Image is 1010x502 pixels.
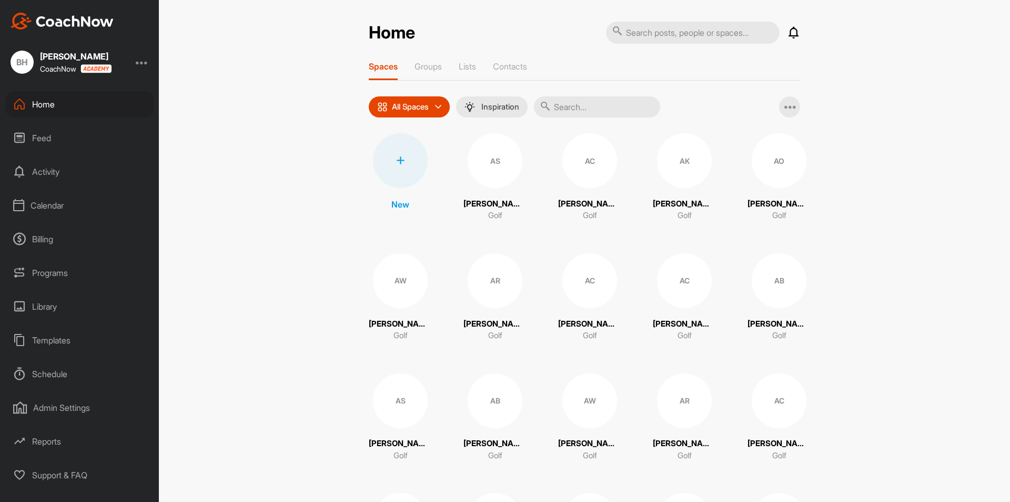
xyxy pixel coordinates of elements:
[6,361,154,387] div: Schedule
[6,327,154,353] div: Templates
[558,373,621,462] a: AW[PERSON_NAME]Golf
[583,450,597,462] p: Golf
[748,438,811,450] p: [PERSON_NAME]
[80,64,112,73] img: CoachNow acadmey
[488,330,502,342] p: Golf
[11,51,34,74] div: BH
[606,22,780,44] input: Search posts, people or spaces...
[369,373,432,462] a: AS[PERSON_NAME]Golf
[558,198,621,210] p: [PERSON_NAME]
[678,330,692,342] p: Golf
[415,61,442,72] p: Groups
[463,198,527,210] p: [PERSON_NAME]
[463,373,527,462] a: AB[PERSON_NAME]Golf
[488,450,502,462] p: Golf
[391,198,409,211] p: New
[40,52,112,61] div: [PERSON_NAME]
[748,133,811,222] a: AO[PERSON_NAME]Golf
[463,253,527,342] a: AR[PERSON_NAME]Golf
[752,133,806,188] div: AO
[748,373,811,462] a: AC[PERSON_NAME]Golf
[653,318,716,330] p: [PERSON_NAME]
[481,103,519,111] p: Inspiration
[752,253,806,308] div: AB
[459,61,476,72] p: Lists
[678,450,692,462] p: Golf
[392,103,429,111] p: All Spaces
[653,373,716,462] a: AR[PERSON_NAME]Golf
[488,210,502,222] p: Golf
[653,198,716,210] p: [PERSON_NAME]
[748,253,811,342] a: AB[PERSON_NAME]Golf
[558,253,621,342] a: AC[PERSON_NAME]Golf
[562,373,617,428] div: AW
[678,210,692,222] p: Golf
[558,133,621,222] a: AC[PERSON_NAME]Golf
[558,318,621,330] p: [PERSON_NAME]
[6,226,154,252] div: Billing
[6,428,154,455] div: Reports
[373,373,428,428] div: AS
[377,102,388,112] img: icon
[562,253,617,308] div: AC
[468,373,522,428] div: AB
[748,318,811,330] p: [PERSON_NAME]
[369,23,415,43] h2: Home
[393,450,408,462] p: Golf
[534,96,660,117] input: Search...
[393,330,408,342] p: Golf
[772,210,786,222] p: Golf
[583,330,597,342] p: Golf
[6,395,154,421] div: Admin Settings
[468,133,522,188] div: AS
[772,450,786,462] p: Golf
[6,260,154,286] div: Programs
[464,102,475,112] img: menuIcon
[6,462,154,488] div: Support & FAQ
[657,133,712,188] div: AK
[657,373,712,428] div: AR
[468,253,522,308] div: AR
[6,293,154,320] div: Library
[657,253,712,308] div: AC
[369,318,432,330] p: [PERSON_NAME]
[6,159,154,185] div: Activity
[493,61,527,72] p: Contacts
[369,61,398,72] p: Spaces
[6,192,154,219] div: Calendar
[373,253,428,308] div: AW
[463,133,527,222] a: AS[PERSON_NAME]Golf
[11,13,114,29] img: CoachNow
[6,91,154,117] div: Home
[40,64,112,73] div: CoachNow
[653,438,716,450] p: [PERSON_NAME]
[6,125,154,151] div: Feed
[558,438,621,450] p: [PERSON_NAME]
[583,210,597,222] p: Golf
[752,373,806,428] div: AC
[369,438,432,450] p: [PERSON_NAME]
[562,133,617,188] div: AC
[653,133,716,222] a: AK[PERSON_NAME]Golf
[772,330,786,342] p: Golf
[463,438,527,450] p: [PERSON_NAME]
[369,253,432,342] a: AW[PERSON_NAME]Golf
[463,318,527,330] p: [PERSON_NAME]
[748,198,811,210] p: [PERSON_NAME]
[653,253,716,342] a: AC[PERSON_NAME]Golf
